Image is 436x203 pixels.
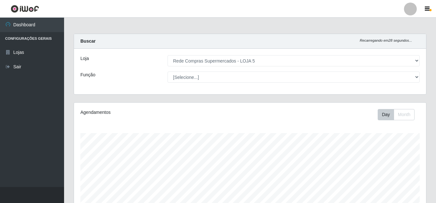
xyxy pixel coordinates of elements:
[378,109,415,120] div: First group
[360,38,412,42] i: Recarregando em 28 segundos...
[80,72,95,78] label: Função
[80,55,89,62] label: Loja
[378,109,420,120] div: Toolbar with button groups
[378,109,394,120] button: Day
[11,5,39,13] img: CoreUI Logo
[394,109,415,120] button: Month
[80,109,216,116] div: Agendamentos
[80,38,95,44] strong: Buscar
